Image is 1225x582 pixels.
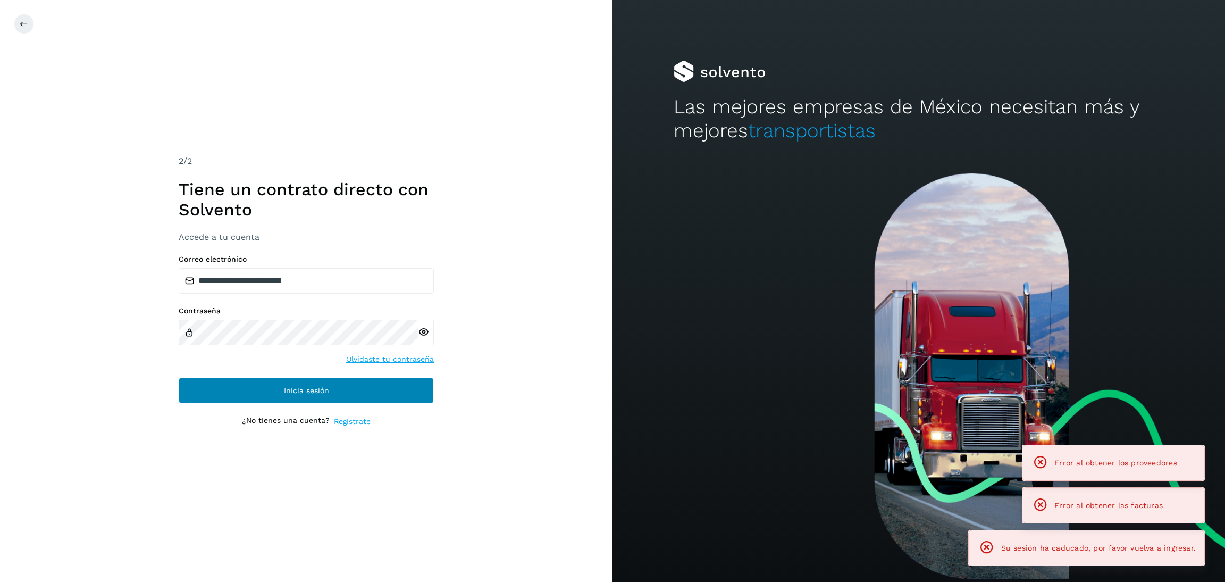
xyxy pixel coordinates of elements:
span: 2 [179,156,183,166]
h2: Las mejores empresas de México necesitan más y mejores [674,95,1164,143]
a: Regístrate [334,416,371,427]
span: Su sesión ha caducado, por favor vuelva a ingresar. [1001,544,1196,552]
div: /2 [179,155,434,168]
span: Error al obtener las facturas [1054,501,1163,510]
span: Error al obtener los proveedores [1054,459,1177,467]
a: Olvidaste tu contraseña [346,354,434,365]
label: Correo electrónico [179,255,434,264]
h1: Tiene un contrato directo con Solvento [179,179,434,220]
button: Inicia sesión [179,378,434,403]
p: ¿No tienes una cuenta? [242,416,330,427]
span: Inicia sesión [284,387,329,394]
h3: Accede a tu cuenta [179,232,434,242]
label: Contraseña [179,306,434,315]
span: transportistas [748,119,876,142]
